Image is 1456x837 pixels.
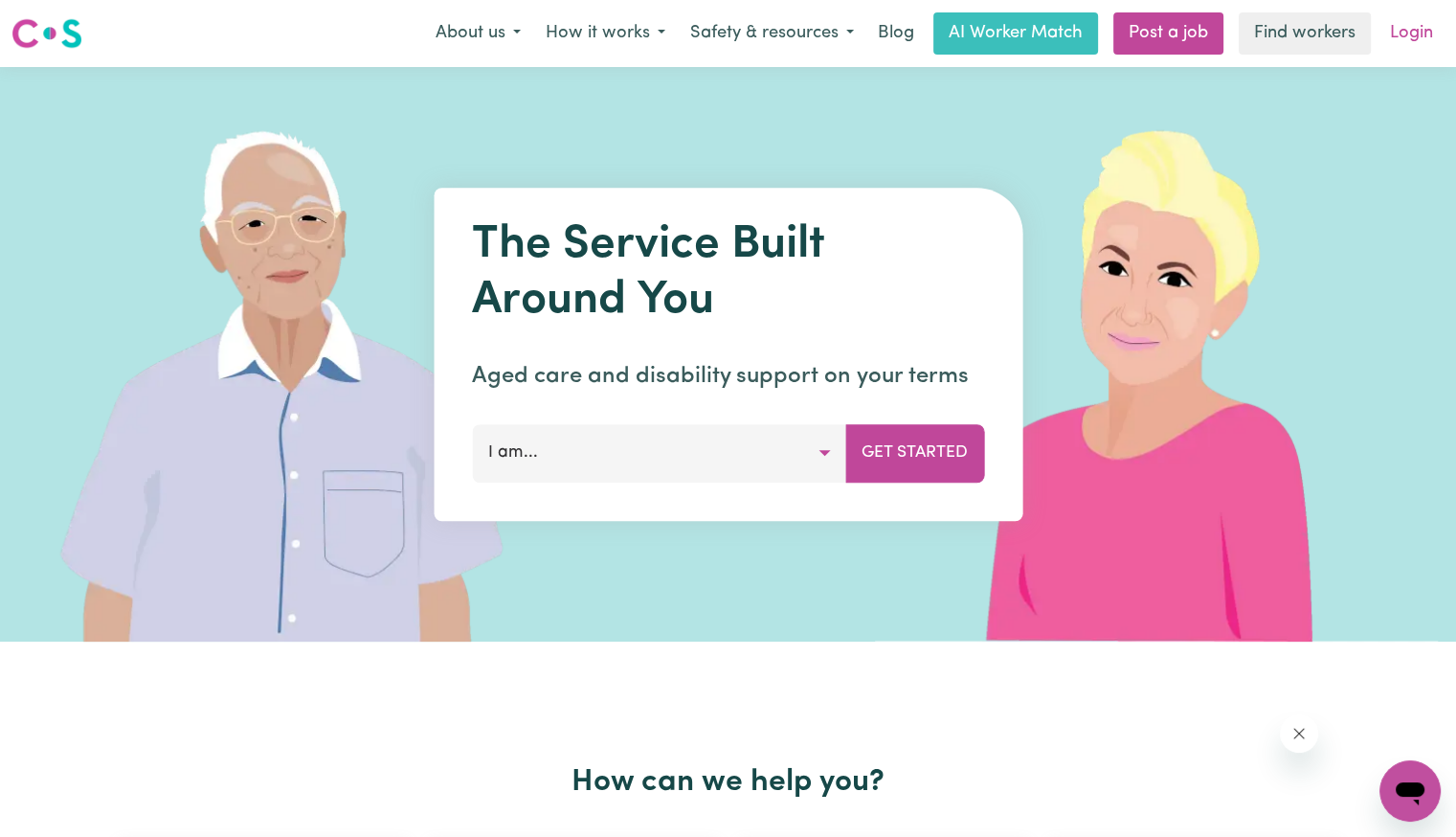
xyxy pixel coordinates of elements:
[108,764,1349,801] h2: How can we help you?
[1379,760,1441,822] iframe: Button to launch messaging window
[1239,12,1371,55] a: Find workers
[866,12,926,55] a: Blog
[11,13,116,29] span: Need any help?
[472,424,846,482] button: I am...
[1113,12,1223,55] a: Post a job
[845,424,984,482] button: Get Started
[11,16,82,51] img: Careseekers logo
[1280,714,1318,753] iframe: Close message
[1378,12,1445,55] a: Login
[678,13,866,54] button: Safety & resources
[933,12,1098,55] a: AI Worker Match
[472,218,984,328] h1: The Service Built Around You
[533,13,678,54] button: How it works
[11,11,82,56] a: Careseekers logo
[423,13,533,54] button: About us
[472,359,984,394] p: Aged care and disability support on your terms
